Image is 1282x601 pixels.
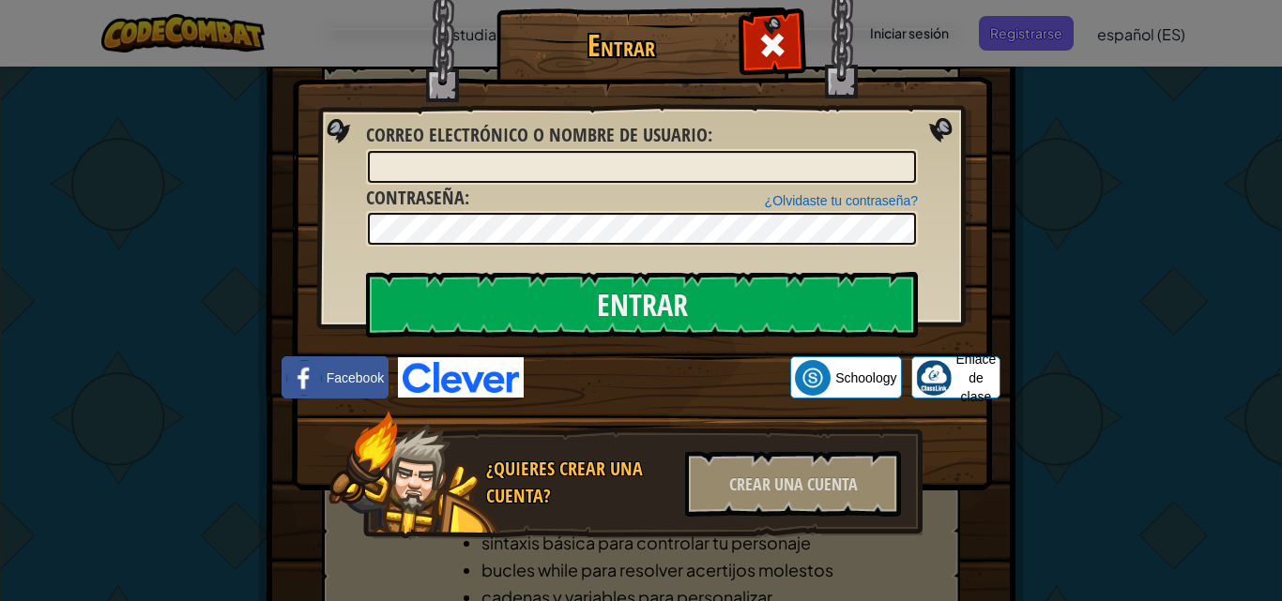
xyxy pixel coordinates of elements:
[327,370,384,385] font: Facebook
[366,272,918,338] input: Entrar
[588,24,655,66] font: Entrar
[524,357,790,398] iframe: Iniciar sesión con el botón de Google
[729,473,858,496] font: Crear una cuenta
[916,360,952,396] img: classlink-logo-small.png
[465,185,469,210] font: :
[366,122,708,147] font: Correo electrónico o nombre de usuario
[708,122,712,147] font: :
[765,193,918,208] a: ¿Olvidaste tu contraseña?
[835,370,896,385] font: Schoology
[795,360,831,396] img: schoology.png
[398,357,524,398] img: clever-logo-blue.png
[286,360,322,396] img: facebook_small.png
[366,185,465,210] font: Contraseña
[956,352,997,404] font: Enlace de clase
[486,456,643,508] font: ¿Quieres crear una cuenta?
